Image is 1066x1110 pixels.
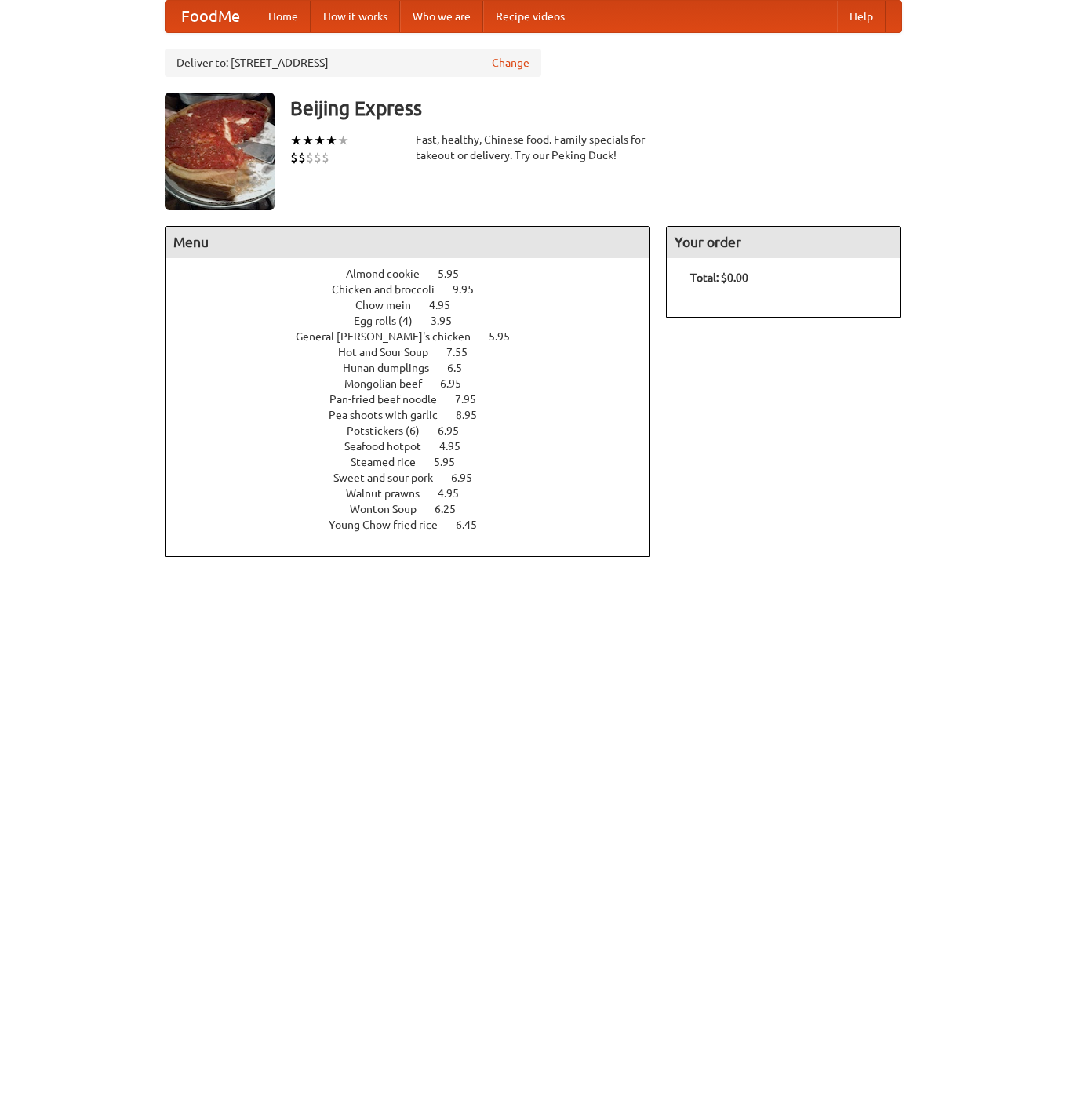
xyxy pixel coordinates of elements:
span: Hunan dumplings [343,362,445,374]
a: Pan-fried beef noodle 7.95 [329,393,505,406]
a: Egg rolls (4) 3.95 [354,315,481,327]
span: 6.95 [440,377,477,390]
span: Wonton Soup [350,503,432,515]
a: Recipe videos [483,1,577,32]
a: Wonton Soup 6.25 [350,503,485,515]
span: Hot and Sour Soup [338,346,444,358]
span: 5.95 [489,330,526,343]
img: angular.jpg [165,93,275,210]
a: Potstickers (6) 6.95 [347,424,488,437]
a: Young Chow fried rice 6.45 [329,519,506,531]
span: Seafood hotpot [344,440,437,453]
a: Change [492,55,529,71]
div: Deliver to: [STREET_ADDRESS] [165,49,541,77]
span: 4.95 [438,487,475,500]
a: Walnut prawns 4.95 [346,487,488,500]
a: How it works [311,1,400,32]
a: Mongolian beef 6.95 [344,377,490,390]
span: 6.95 [438,424,475,437]
span: 3.95 [431,315,468,327]
a: Chow mein 4.95 [355,299,479,311]
span: 4.95 [439,440,476,453]
li: ★ [337,132,349,149]
a: Hot and Sour Soup 7.55 [338,346,497,358]
span: Sweet and sour pork [333,471,449,484]
li: ★ [326,132,337,149]
h4: Menu [166,227,650,258]
span: General [PERSON_NAME]'s chicken [296,330,486,343]
li: $ [290,149,298,166]
li: ★ [290,132,302,149]
a: Sweet and sour pork 6.95 [333,471,501,484]
span: 9.95 [453,283,489,296]
span: Young Chow fried rice [329,519,453,531]
li: $ [306,149,314,166]
li: ★ [302,132,314,149]
span: 5.95 [438,267,475,280]
a: Hunan dumplings 6.5 [343,362,491,374]
span: 6.45 [456,519,493,531]
span: 6.5 [447,362,478,374]
li: $ [314,149,322,166]
a: Chicken and broccoli 9.95 [332,283,503,296]
li: ★ [314,132,326,149]
h4: Your order [667,227,900,258]
a: Steamed rice 5.95 [351,456,484,468]
a: Home [256,1,311,32]
span: Potstickers (6) [347,424,435,437]
span: Walnut prawns [346,487,435,500]
span: 6.95 [451,471,488,484]
span: Almond cookie [346,267,435,280]
span: 5.95 [434,456,471,468]
a: FoodMe [166,1,256,32]
span: Mongolian beef [344,377,438,390]
li: $ [322,149,329,166]
span: Steamed rice [351,456,431,468]
a: Seafood hotpot 4.95 [344,440,489,453]
span: Pea shoots with garlic [329,409,453,421]
span: 6.25 [435,503,471,515]
span: 8.95 [456,409,493,421]
span: 7.95 [455,393,492,406]
li: $ [298,149,306,166]
span: 4.95 [429,299,466,311]
span: Chicken and broccoli [332,283,450,296]
span: 7.55 [446,346,483,358]
a: Almond cookie 5.95 [346,267,488,280]
a: General [PERSON_NAME]'s chicken 5.95 [296,330,539,343]
h3: Beijing Express [290,93,902,124]
a: Who we are [400,1,483,32]
span: Egg rolls (4) [354,315,428,327]
a: Help [837,1,886,32]
div: Fast, healthy, Chinese food. Family specials for takeout or delivery. Try our Peking Duck! [416,132,651,163]
span: Pan-fried beef noodle [329,393,453,406]
b: Total: $0.00 [690,271,748,284]
a: Pea shoots with garlic 8.95 [329,409,506,421]
span: Chow mein [355,299,427,311]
